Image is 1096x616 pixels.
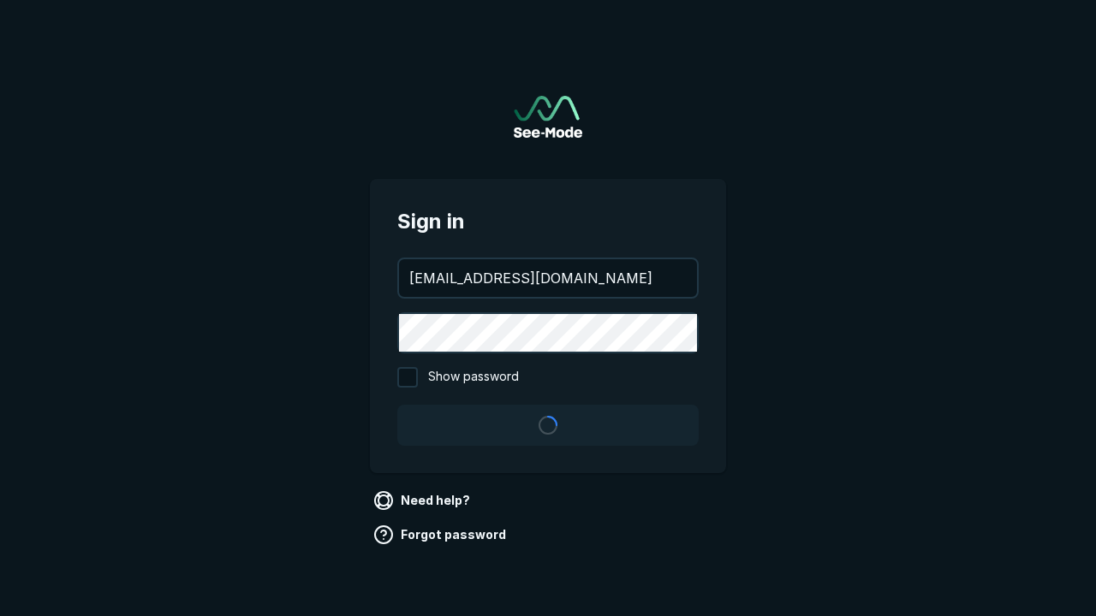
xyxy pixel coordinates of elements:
a: Go to sign in [514,96,582,138]
a: Forgot password [370,521,513,548]
span: Sign in [397,206,699,237]
img: See-Mode Logo [514,96,582,138]
a: Need help? [370,487,477,514]
span: Show password [428,367,519,388]
input: your@email.com [399,259,697,297]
